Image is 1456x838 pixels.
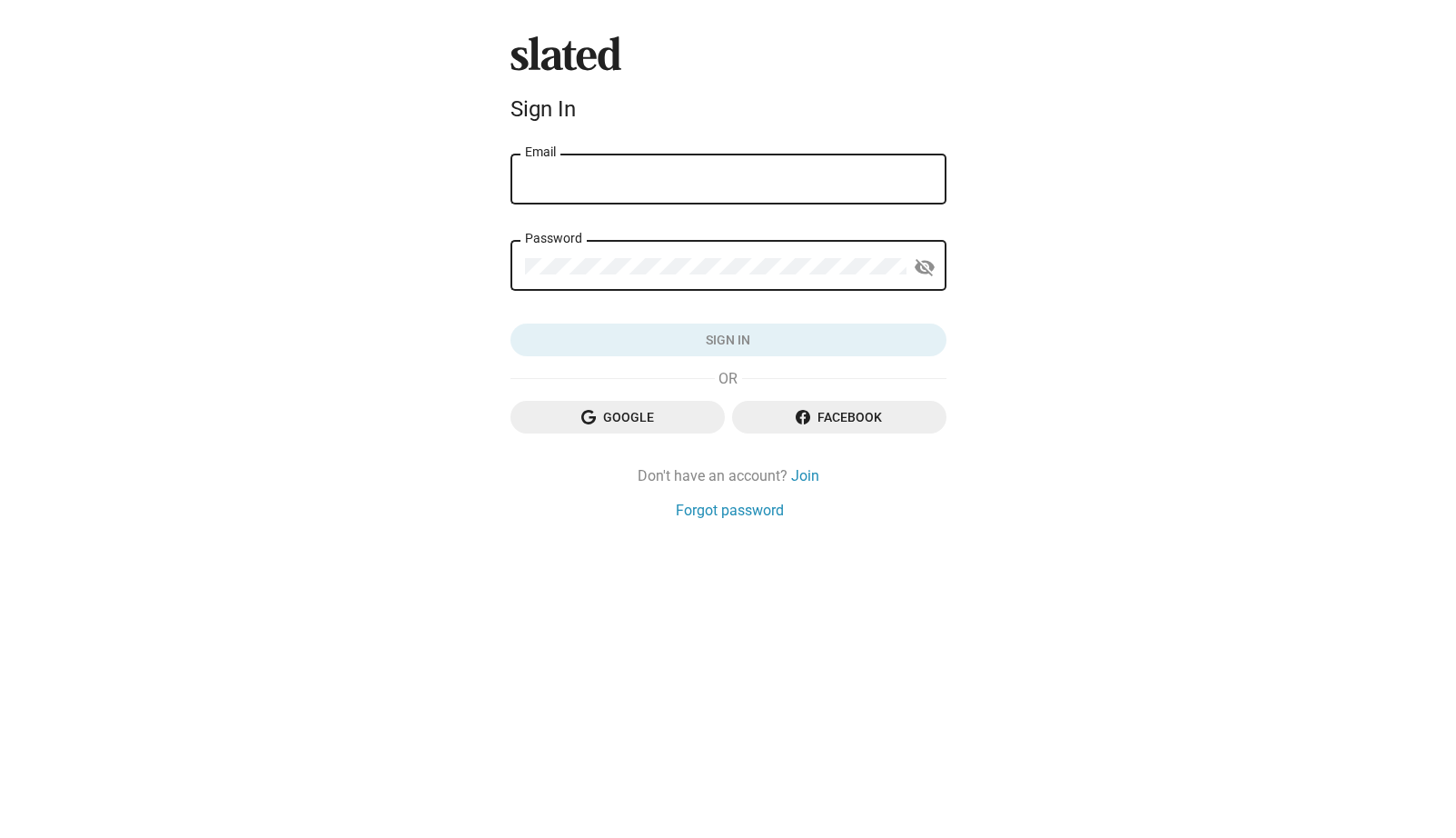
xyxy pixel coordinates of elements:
span: Facebook [747,401,932,434]
span: Google [525,401,710,434]
div: Sign In [510,96,946,122]
a: Join [791,466,819,485]
button: Google [510,401,725,434]
button: Show password [906,249,943,285]
button: Facebook [732,401,946,434]
a: Forgot password [676,501,784,520]
sl-branding: Sign In [510,36,946,129]
mat-icon: visibility_off [914,254,936,282]
div: Don't have an account? [510,466,946,485]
